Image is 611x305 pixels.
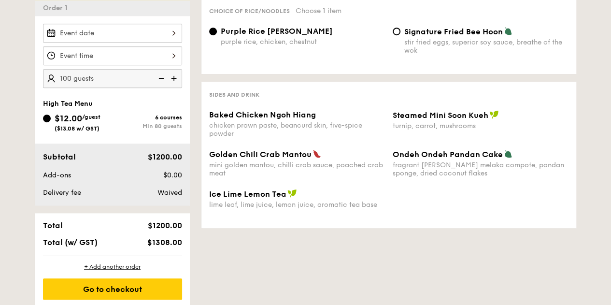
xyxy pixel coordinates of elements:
[163,171,182,179] span: $0.00
[55,125,99,132] span: ($13.08 w/ GST)
[209,91,259,98] span: Sides and Drink
[393,122,568,130] div: turnip, carrot, mushrooms
[157,189,182,197] span: Waived
[209,161,385,177] div: mini golden mantou, chilli crab sauce, poached crab meat
[209,8,290,15] span: Choice of rice/noodles
[147,221,182,230] span: $1200.00
[43,100,93,108] span: High Tea Menu
[147,152,182,161] span: $1200.00
[43,152,76,161] span: Subtotal
[43,189,81,197] span: Delivery fee
[153,69,168,87] img: icon-reduce.1d2dbef1.svg
[43,24,182,43] input: Event date
[209,150,312,159] span: Golden Chili Crab Mantou
[43,278,182,300] div: Go to checkout
[147,238,182,247] span: $1308.00
[55,113,82,124] span: $12.00
[43,171,71,179] span: Add-ons
[113,114,182,121] div: 6 courses
[393,150,503,159] span: Ondeh Ondeh Pandan Cake
[393,161,568,177] div: fragrant [PERSON_NAME] melaka compote, pandan sponge, dried coconut flakes
[287,189,297,198] img: icon-vegan.f8ff3823.svg
[209,110,316,119] span: Baked Chicken Ngoh Hiang
[296,7,341,15] span: Choose 1 item
[489,110,499,119] img: icon-vegan.f8ff3823.svg
[221,38,385,46] div: purple rice, chicken, chestnut
[43,263,182,271] div: + Add another order
[43,221,63,230] span: Total
[504,149,512,158] img: icon-vegetarian.fe4039eb.svg
[404,38,568,55] div: stir fried eggs, superior soy sauce, breathe of the wok
[504,27,512,35] img: icon-vegetarian.fe4039eb.svg
[43,4,71,12] span: Order 1
[404,27,503,36] span: Signature Fried Bee Hoon
[209,28,217,35] input: Purple Rice [PERSON_NAME]purple rice, chicken, chestnut
[209,189,286,199] span: Ice Lime Lemon Tea
[43,69,182,88] input: Number of guests
[43,115,51,122] input: $12.00/guest($13.08 w/ GST)6 coursesMin 80 guests
[393,28,400,35] input: Signature Fried Bee Hoonstir fried eggs, superior soy sauce, breathe of the wok
[43,46,182,65] input: Event time
[313,149,321,158] img: icon-spicy.37a8142b.svg
[168,69,182,87] img: icon-add.58712e84.svg
[113,123,182,130] div: Min 80 guests
[393,111,488,120] span: Steamed Mini Soon Kueh
[209,121,385,138] div: chicken prawn paste, beancurd skin, five-spice powder
[43,238,98,247] span: Total (w/ GST)
[221,27,333,36] span: Purple Rice [PERSON_NAME]
[82,114,100,120] span: /guest
[209,201,385,209] div: lime leaf, lime juice, lemon juice, aromatic tea base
